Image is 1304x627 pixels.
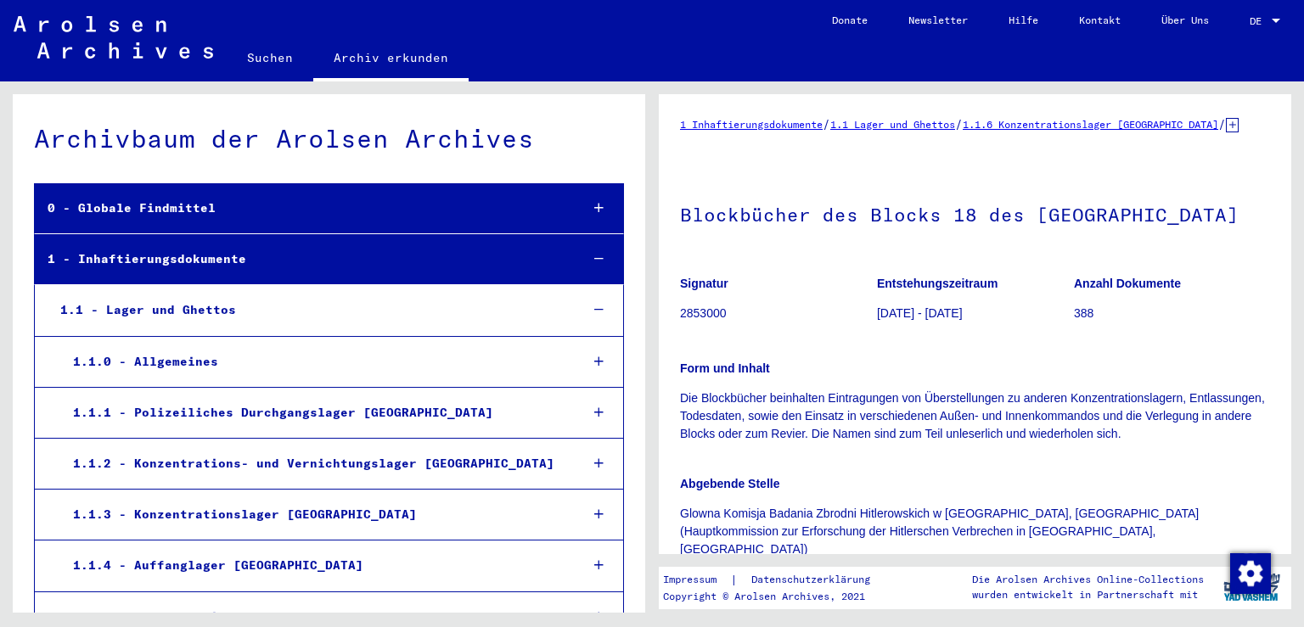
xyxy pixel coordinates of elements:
[1074,305,1270,322] p: 388
[680,505,1270,558] p: Glowna Komisja Badania Zbrodni Hitlerowskich w [GEOGRAPHIC_DATA], [GEOGRAPHIC_DATA] (Hauptkommiss...
[972,587,1204,602] p: wurden entwickelt in Partnerschaft mit
[1220,566,1284,608] img: yv_logo.png
[1229,552,1270,593] div: Zustimmung ändern
[663,571,730,589] a: Impressum
[1218,116,1226,132] span: /
[34,120,624,158] div: Archivbaum der Arolsen Archives
[35,192,565,225] div: 0 - Globale Findmittel
[830,118,955,131] a: 1.1 Lager und Ghettos
[1074,277,1181,290] b: Anzahl Dokumente
[1250,15,1268,27] span: DE
[680,118,823,131] a: 1 Inhaftierungsdokumente
[955,116,963,132] span: /
[680,361,770,375] b: Form und Inhalt
[823,116,830,132] span: /
[680,277,728,290] b: Signatur
[680,305,876,322] p: 2853000
[663,589,891,604] p: Copyright © Arolsen Archives, 2021
[60,447,565,480] div: 1.1.2 - Konzentrations- und Vernichtungslager [GEOGRAPHIC_DATA]
[60,345,565,378] div: 1.1.0 - Allgemeines
[60,498,565,531] div: 1.1.3 - Konzentrationslager [GEOGRAPHIC_DATA]
[680,176,1270,250] h1: Blockbücher des Blocks 18 des [GEOGRAPHIC_DATA]
[972,572,1204,587] p: Die Arolsen Archives Online-Collections
[877,277,998,290] b: Entstehungszeitraum
[663,571,891,589] div: |
[60,396,565,429] div: 1.1.1 - Polizeiliches Durchgangslager [GEOGRAPHIC_DATA]
[738,571,891,589] a: Datenschutzerklärung
[35,243,565,276] div: 1 - Inhaftierungsdokumente
[963,118,1218,131] a: 1.1.6 Konzentrationslager [GEOGRAPHIC_DATA]
[60,549,565,582] div: 1.1.4 - Auffanglager [GEOGRAPHIC_DATA]
[680,389,1270,443] p: Die Blockbücher beinhalten Eintragungen von Überstellungen zu anderen Konzentrationslagern, Entla...
[1230,553,1271,594] img: Zustimmung ändern
[680,477,779,490] b: Abgebende Stelle
[227,37,313,78] a: Suchen
[48,294,565,327] div: 1.1 - Lager und Ghettos
[877,305,1073,322] p: [DATE] - [DATE]
[313,37,469,81] a: Archiv erkunden
[14,16,213,59] img: Arolsen_neg.svg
